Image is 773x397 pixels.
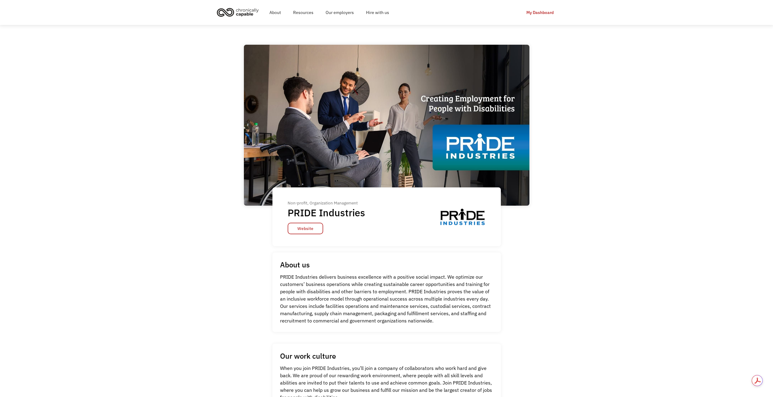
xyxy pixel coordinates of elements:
[320,3,360,22] a: Our employers
[280,260,310,269] h1: About us
[526,9,554,16] div: My Dashboard
[288,207,365,219] h1: PRIDE Industries
[215,5,261,19] img: Chronically Capable logo
[360,3,395,22] a: Hire with us
[288,223,323,234] a: Website
[263,3,287,22] a: About
[522,7,558,18] a: My Dashboard
[287,3,320,22] a: Resources
[215,5,263,19] a: home
[280,273,493,324] p: PRIDE Industries delivers business excellence with a positive social impact. We optimize our cust...
[280,351,336,360] h1: Our work culture
[288,199,373,207] div: Non-profit, Organization Management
